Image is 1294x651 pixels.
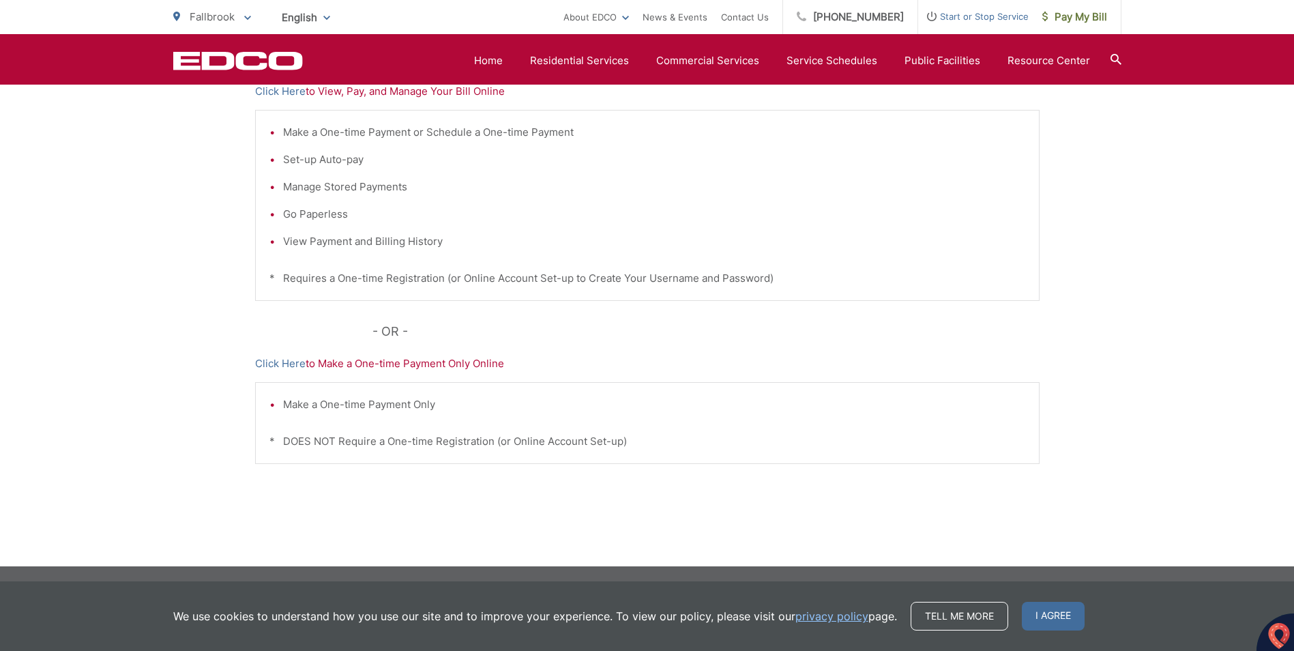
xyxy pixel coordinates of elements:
a: Residential Services [530,53,629,69]
li: Go Paperless [283,206,1025,222]
li: Manage Stored Payments [283,179,1025,195]
p: - OR - [372,321,1040,342]
a: EDCD logo. Return to the homepage. [173,51,303,70]
a: Click Here [255,83,306,100]
a: Home [474,53,503,69]
a: Service Schedules [786,53,877,69]
li: Make a One-time Payment Only [283,396,1025,413]
p: * Requires a One-time Registration (or Online Account Set-up to Create Your Username and Password) [269,270,1025,287]
p: We use cookies to understand how you use our site and to improve your experience. To view our pol... [173,608,897,624]
li: Set-up Auto-pay [283,151,1025,168]
span: English [271,5,340,29]
p: * DOES NOT Require a One-time Registration (or Online Account Set-up) [269,433,1025,450]
span: I agree [1022,602,1085,631]
p: to View, Pay, and Manage Your Bill Online [255,83,1040,100]
a: Resource Center [1008,53,1090,69]
a: About EDCO [563,9,629,25]
a: News & Events [643,9,707,25]
a: Click Here [255,356,306,372]
li: View Payment and Billing History [283,233,1025,250]
a: Contact Us [721,9,769,25]
span: Fallbrook [190,10,235,23]
a: Commercial Services [656,53,759,69]
a: privacy policy [795,608,868,624]
a: Public Facilities [905,53,980,69]
span: Pay My Bill [1042,9,1107,25]
a: Tell me more [911,602,1008,631]
p: to Make a One-time Payment Only Online [255,356,1040,372]
li: Make a One-time Payment or Schedule a One-time Payment [283,124,1025,141]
